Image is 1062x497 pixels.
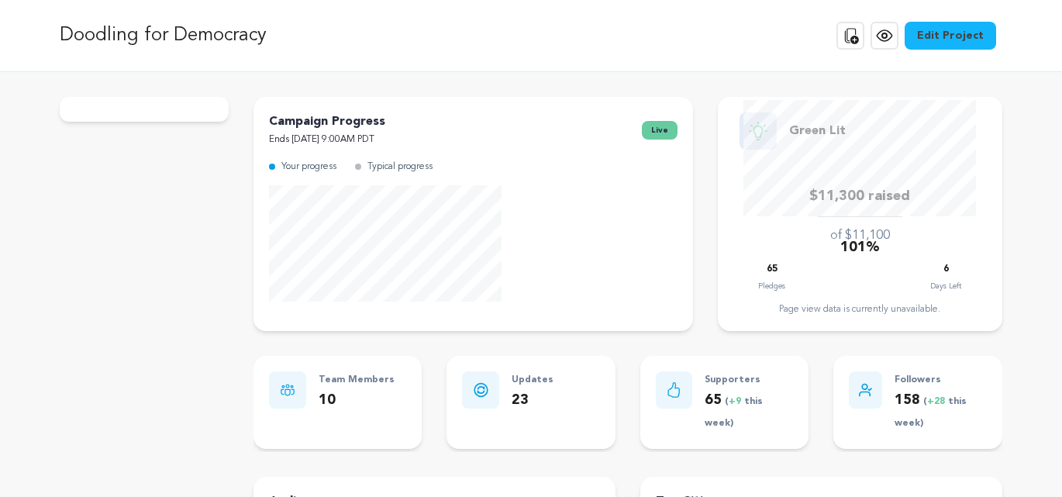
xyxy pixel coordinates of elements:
p: Your progress [281,158,336,176]
p: Team Members [319,371,395,389]
p: Days Left [930,278,961,294]
p: 10 [319,389,395,412]
span: +28 [927,397,948,406]
a: Edit Project [905,22,996,50]
p: Doodling for Democracy [60,22,267,50]
p: Typical progress [367,158,433,176]
p: Supporters [705,371,793,389]
p: Campaign Progress [269,112,385,131]
p: Ends [DATE] 9:00AM PDT [269,131,385,149]
p: Updates [512,371,553,389]
p: 101% [840,236,880,259]
p: 65 [767,261,778,278]
p: 23 [512,389,553,412]
span: ( this week) [705,397,763,429]
p: Pledges [758,278,785,294]
p: 65 [705,389,793,434]
span: +9 [729,397,744,406]
div: Page view data is currently unavailable. [733,303,987,316]
p: 6 [943,261,949,278]
p: 158 [895,389,987,434]
p: of $11,100 [830,226,890,245]
span: ( this week) [895,397,967,429]
p: Followers [895,371,987,389]
span: live [642,121,678,140]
